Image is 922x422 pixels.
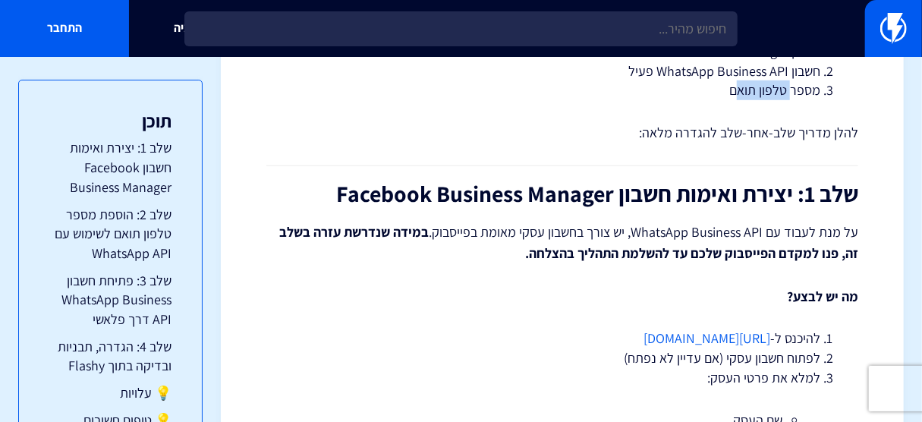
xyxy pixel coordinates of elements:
h2: שלב 1: יצירת ואימות חשבון Facebook Business Manager [266,181,858,206]
a: שלב 3: פתיחת חשבון WhatsApp Business API דרך פלאשי [49,271,171,329]
a: שלב 1: יצירת ואימות חשבון Facebook Business Manager [49,138,171,197]
strong: מה יש לבצע? [787,288,858,305]
li: מספר טלפון תואם [304,80,820,100]
strong: במידה שנדרשת עזרה בשלב זה, פנו למקדם הפייסבוק שלכם עד להשלמת התהליך בהצלחה. [279,223,858,262]
h3: תוכן [49,111,171,131]
li: חשבון WhatsApp Business API פעיל [304,61,820,81]
li: לפתוח חשבון עסקי (אם עדיין לא נפתח) [304,348,820,368]
input: חיפוש מהיר... [184,11,738,46]
p: להלן מדריך שלב-אחר-שלב להגדרה מלאה: [266,123,858,143]
a: שלב 2: הוספת מספר טלפון תואם לשימוש עם WhatsApp API [49,205,171,263]
li: להיכנס ל- [304,329,820,348]
a: [URL][DOMAIN_NAME] [644,329,770,347]
a: שלב 4: הגדרה, תבניות ובדיקה בתוך Flashy [49,337,171,376]
a: 💡 עלויות [49,383,171,403]
p: על מנת לעבוד עם WhatsApp Business API, יש צורך בחשבון עסקי מאומת בפייסבוק. [266,222,858,264]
